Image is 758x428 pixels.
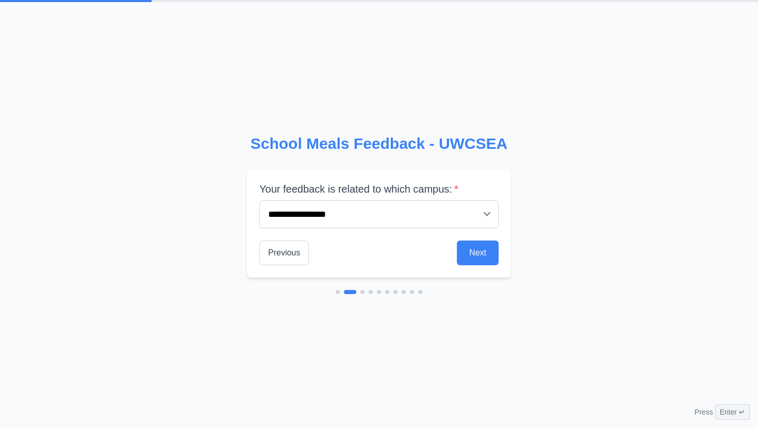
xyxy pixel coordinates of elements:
[457,241,499,265] button: Next
[259,241,309,265] button: Previous
[715,404,750,420] span: Enter ↵
[259,182,499,196] label: Your feedback is related to which campus:
[695,404,750,420] div: Press
[247,134,511,153] h2: School Meals Feedback - UWCSEA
